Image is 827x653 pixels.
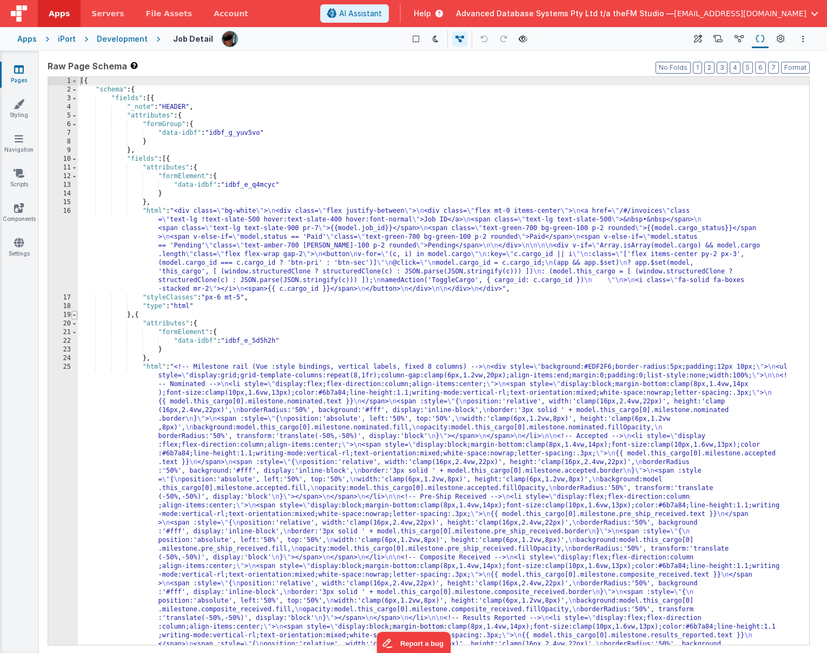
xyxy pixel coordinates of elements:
[48,94,78,103] div: 3
[768,62,779,74] button: 7
[48,112,78,120] div: 5
[48,155,78,164] div: 10
[48,319,78,328] div: 20
[704,62,714,74] button: 2
[48,103,78,112] div: 4
[48,164,78,172] div: 11
[48,146,78,155] div: 9
[48,77,78,86] div: 1
[693,62,702,74] button: 1
[48,129,78,138] div: 7
[48,120,78,129] div: 6
[48,181,78,190] div: 13
[797,32,810,45] button: Options
[743,62,753,74] button: 5
[91,8,124,19] span: Servers
[781,62,810,74] button: Format
[339,8,382,19] span: AI Assistant
[17,34,37,44] div: Apps
[48,207,78,293] div: 16
[97,34,148,44] div: Development
[48,60,127,73] span: Raw Page Schema
[48,302,78,311] div: 18
[48,198,78,207] div: 15
[222,31,237,47] img: 51bd7b176fb848012b2e1c8b642a23b7
[48,190,78,198] div: 14
[48,354,78,363] div: 24
[146,8,193,19] span: File Assets
[48,328,78,337] div: 21
[674,8,806,19] span: [EMAIL_ADDRESS][DOMAIN_NAME]
[173,35,213,43] h4: Job Detail
[456,8,674,19] span: Advanced Database Systems Pty Ltd t/a theFM Studio —
[48,311,78,319] div: 19
[755,62,766,74] button: 6
[48,86,78,94] div: 2
[414,8,431,19] span: Help
[730,62,740,74] button: 4
[49,8,70,19] span: Apps
[456,8,818,19] button: Advanced Database Systems Pty Ltd t/a theFM Studio — [EMAIL_ADDRESS][DOMAIN_NAME]
[58,34,76,44] div: iPort
[48,337,78,345] div: 22
[48,172,78,181] div: 12
[48,293,78,302] div: 17
[717,62,727,74] button: 3
[48,345,78,354] div: 23
[320,4,389,23] button: AI Assistant
[656,62,691,74] button: No Folds
[48,138,78,146] div: 8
